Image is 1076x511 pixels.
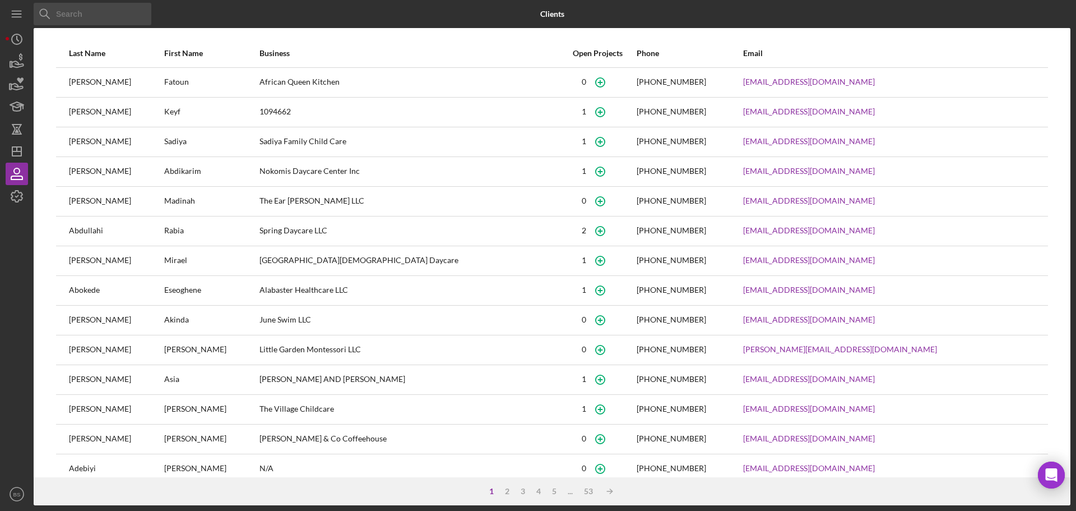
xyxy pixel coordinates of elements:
div: First Name [164,49,258,58]
a: [PERSON_NAME][EMAIL_ADDRESS][DOMAIN_NAME] [743,345,937,354]
a: [EMAIL_ADDRESS][DOMAIN_NAME] [743,286,875,294]
div: [PERSON_NAME] [69,187,163,215]
div: 1 [582,256,586,265]
input: Search [34,3,151,25]
div: African Queen Kitchen [259,68,559,96]
div: Sadiya [164,128,258,156]
div: Little Garden Montessori LLC [259,336,559,364]
a: [EMAIL_ADDRESS][DOMAIN_NAME] [743,196,875,205]
div: [PERSON_NAME] [164,395,258,423]
a: [EMAIL_ADDRESS][DOMAIN_NAME] [743,375,875,384]
div: ... [562,487,578,496]
a: [EMAIL_ADDRESS][DOMAIN_NAME] [743,137,875,146]
div: 1 [582,167,586,176]
div: Abdullahi [69,217,163,245]
div: 5 [546,487,562,496]
a: [EMAIL_ADDRESS][DOMAIN_NAME] [743,77,875,86]
div: [PERSON_NAME] [164,336,258,364]
div: Spring Daycare LLC [259,217,559,245]
div: 0 [582,77,586,86]
div: [PERSON_NAME] [69,336,163,364]
a: [EMAIL_ADDRESS][DOMAIN_NAME] [743,315,875,324]
div: [PERSON_NAME] [69,306,163,334]
div: [PHONE_NUMBER] [637,375,706,384]
div: [PHONE_NUMBER] [637,107,706,116]
div: Email [743,49,1035,58]
div: 0 [582,315,586,324]
div: Business [259,49,559,58]
div: [PERSON_NAME] [69,128,163,156]
div: Keyf [164,98,258,126]
div: 4 [531,487,546,496]
div: 1 [582,375,586,384]
div: [PERSON_NAME] [69,98,163,126]
div: 0 [582,345,586,354]
div: The Ear [PERSON_NAME] LLC [259,187,559,215]
div: [PERSON_NAME] [69,395,163,423]
div: 1094662 [259,98,559,126]
div: [PHONE_NUMBER] [637,77,706,86]
div: 53 [578,487,599,496]
div: [PERSON_NAME] AND [PERSON_NAME] [259,366,559,394]
div: [PHONE_NUMBER] [637,167,706,176]
div: 1 [582,286,586,294]
div: 3 [515,487,531,496]
div: N/A [259,455,559,483]
div: [PERSON_NAME] [69,158,163,186]
div: [PHONE_NUMBER] [637,286,706,294]
div: June Swim LLC [259,306,559,334]
div: Akinda [164,306,258,334]
div: The Village Childcare [259,395,559,423]
div: 2 [499,487,515,496]
div: Asia [164,366,258,394]
a: [EMAIL_ADDRESS][DOMAIN_NAME] [743,167,875,176]
b: Clients [540,10,564,19]
div: [PHONE_NUMBER] [637,196,706,205]
div: Nokomis Daycare Center Inc [259,158,559,186]
div: Open Intercom Messenger [1038,462,1065,489]
div: 0 [582,434,586,443]
a: [EMAIL_ADDRESS][DOMAIN_NAME] [743,226,875,235]
div: [PHONE_NUMBER] [637,345,706,354]
div: [PERSON_NAME] [69,68,163,96]
div: 1 [484,487,499,496]
div: [PHONE_NUMBER] [637,137,706,146]
a: [EMAIL_ADDRESS][DOMAIN_NAME] [743,256,875,265]
div: [PHONE_NUMBER] [637,464,706,473]
div: Alabaster Healthcare LLC [259,277,559,305]
div: Phone [637,49,741,58]
div: Open Projects [560,49,636,58]
div: Eseoghene [164,277,258,305]
div: 1 [582,404,586,413]
div: Adebiyi [69,455,163,483]
a: [EMAIL_ADDRESS][DOMAIN_NAME] [743,434,875,443]
div: Sadiya Family Child Care [259,128,559,156]
div: [PHONE_NUMBER] [637,226,706,235]
div: 1 [582,137,586,146]
div: [PHONE_NUMBER] [637,404,706,413]
div: [PERSON_NAME] [164,455,258,483]
div: Madinah [164,187,258,215]
div: [PHONE_NUMBER] [637,256,706,265]
div: Mirael [164,247,258,275]
a: [EMAIL_ADDRESS][DOMAIN_NAME] [743,464,875,473]
a: [EMAIL_ADDRESS][DOMAIN_NAME] [743,107,875,116]
a: [EMAIL_ADDRESS][DOMAIN_NAME] [743,404,875,413]
div: [PHONE_NUMBER] [637,315,706,324]
div: Abokede [69,277,163,305]
div: Last Name [69,49,163,58]
div: [PERSON_NAME] [69,425,163,453]
div: [PERSON_NAME] [164,425,258,453]
div: 0 [582,196,586,205]
div: Abdikarim [164,158,258,186]
div: Rabia [164,217,258,245]
div: Fatoun [164,68,258,96]
text: BS [13,491,21,498]
div: 1 [582,107,586,116]
div: 0 [582,464,586,473]
div: [PERSON_NAME] [69,247,163,275]
div: 2 [582,226,586,235]
div: [PERSON_NAME] & Co Coffeehouse [259,425,559,453]
button: BS [6,483,28,505]
div: [PHONE_NUMBER] [637,434,706,443]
